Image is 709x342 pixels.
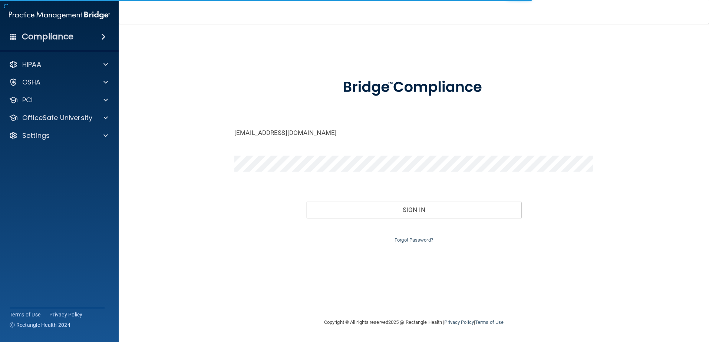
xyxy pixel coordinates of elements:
a: PCI [9,96,108,104]
img: PMB logo [9,8,110,23]
p: HIPAA [22,60,41,69]
a: Privacy Policy [49,311,83,318]
a: Terms of Use [10,311,40,318]
a: HIPAA [9,60,108,69]
a: Forgot Password? [395,237,433,243]
p: OfficeSafe University [22,113,92,122]
a: OfficeSafe University [9,113,108,122]
a: Terms of Use [475,319,504,325]
span: Ⓒ Rectangle Health 2024 [10,321,70,329]
img: bridge_compliance_login_screen.278c3ca4.svg [327,68,500,107]
a: Settings [9,131,108,140]
p: PCI [22,96,33,104]
h4: Compliance [22,31,73,42]
p: Settings [22,131,50,140]
button: Sign In [306,202,522,218]
input: Email [234,124,593,141]
a: Privacy Policy [444,319,474,325]
a: OSHA [9,78,108,87]
div: Copyright © All rights reserved 2025 @ Rectangle Health | | [278,311,549,334]
p: OSHA [22,78,41,87]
